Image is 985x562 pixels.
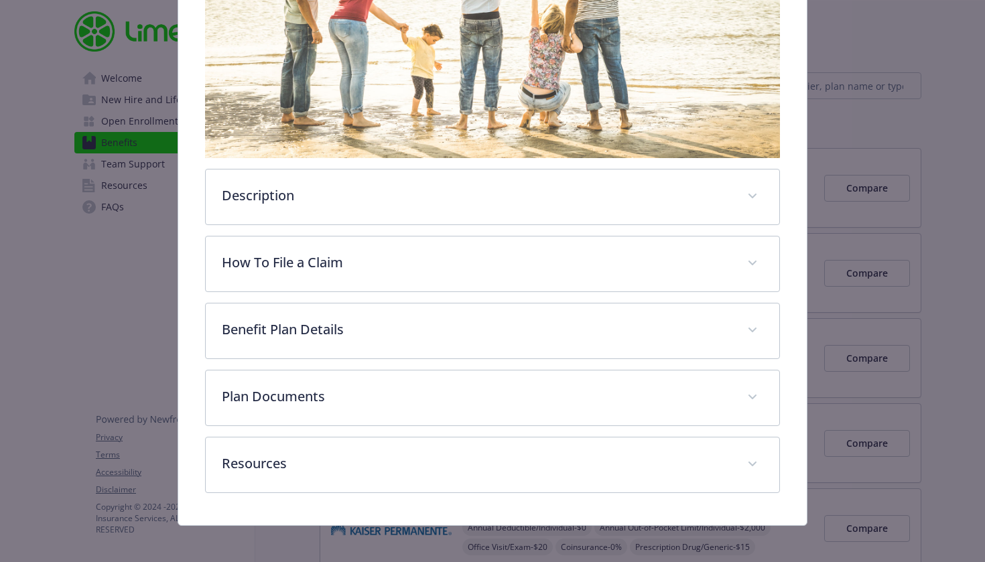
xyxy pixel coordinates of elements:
[222,387,732,407] p: Plan Documents
[222,453,732,474] p: Resources
[206,370,780,425] div: Plan Documents
[206,437,780,492] div: Resources
[206,303,780,358] div: Benefit Plan Details
[222,186,732,206] p: Description
[206,169,780,224] div: Description
[206,236,780,291] div: How To File a Claim
[222,320,732,340] p: Benefit Plan Details
[222,253,732,273] p: How To File a Claim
